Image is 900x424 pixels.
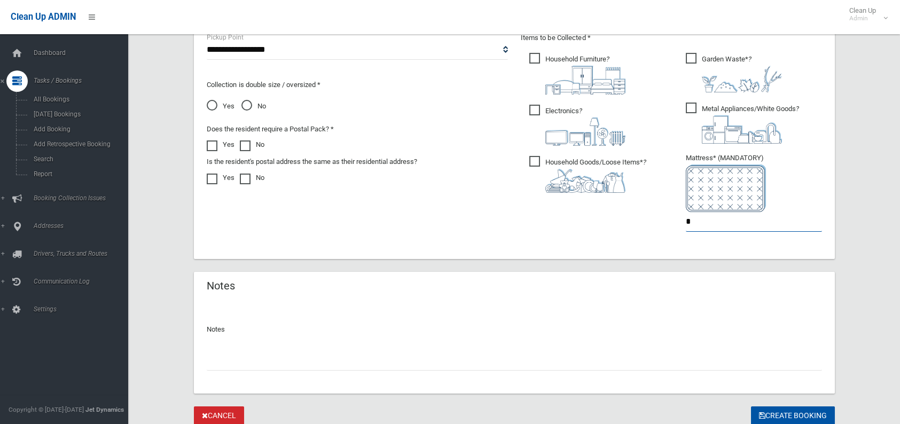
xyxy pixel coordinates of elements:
span: Report [30,170,127,178]
span: Addresses [30,222,136,230]
label: Yes [207,171,234,184]
header: Notes [194,276,248,296]
span: All Bookings [30,96,127,103]
img: 4fd8a5c772b2c999c83690221e5242e0.png [702,66,782,92]
span: [DATE] Bookings [30,111,127,118]
img: aa9efdbe659d29b613fca23ba79d85cb.png [545,66,625,95]
span: Add Retrospective Booking [30,140,127,148]
img: e7408bece873d2c1783593a074e5cb2f.png [686,164,766,212]
label: No [240,171,264,184]
img: 394712a680b73dbc3d2a6a3a7ffe5a07.png [545,117,625,146]
i: ? [545,55,625,95]
i: ? [702,55,782,92]
span: Yes [207,100,234,113]
p: Collection is double size / oversized * [207,78,508,91]
img: b13cc3517677393f34c0a387616ef184.png [545,169,625,193]
p: Items to be Collected * [521,32,822,44]
span: Add Booking [30,125,127,133]
small: Admin [849,14,876,22]
span: Clean Up ADMIN [11,12,76,22]
span: Communication Log [30,278,136,285]
span: Dashboard [30,49,136,57]
span: Household Goods/Loose Items* [529,156,646,193]
span: Tasks / Bookings [30,77,136,84]
p: Notes [207,323,822,336]
span: Booking Collection Issues [30,194,136,202]
strong: Jet Dynamics [85,406,124,413]
span: Electronics [529,105,625,146]
span: Copyright © [DATE]-[DATE] [9,406,84,413]
label: Does the resident require a Postal Pack? * [207,123,334,136]
span: Metal Appliances/White Goods [686,103,799,144]
span: Clean Up [844,6,887,22]
i: ? [702,105,799,144]
img: 36c1b0289cb1767239cdd3de9e694f19.png [702,115,782,144]
span: Search [30,155,127,163]
i: ? [545,107,625,146]
span: Drivers, Trucks and Routes [30,250,136,257]
span: Settings [30,305,136,313]
span: Mattress* (MANDATORY) [686,154,822,212]
span: Garden Waste* [686,53,782,92]
span: No [241,100,266,113]
i: ? [545,158,646,193]
span: Household Furniture [529,53,625,95]
label: Is the resident's postal address the same as their residential address? [207,155,417,168]
label: Yes [207,138,234,151]
label: No [240,138,264,151]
